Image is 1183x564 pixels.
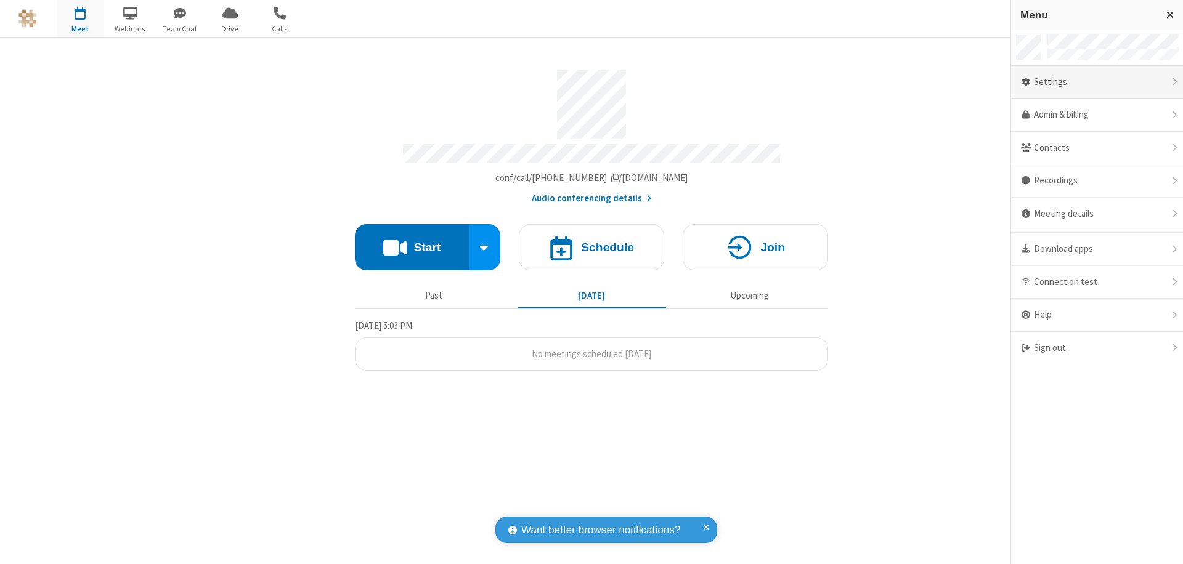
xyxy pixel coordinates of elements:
[495,171,688,185] button: Copy my meeting room linkCopy my meeting room link
[518,284,666,307] button: [DATE]
[519,224,664,270] button: Schedule
[18,9,37,28] img: QA Selenium DO NOT DELETE OR CHANGE
[355,318,828,371] section: Today's Meetings
[532,348,651,360] span: No meetings scheduled [DATE]
[355,224,469,270] button: Start
[532,191,652,206] button: Audio conferencing details
[495,172,688,183] span: Copy my meeting room link
[107,23,153,34] span: Webinars
[1011,332,1183,365] div: Sign out
[1011,132,1183,165] div: Contacts
[1011,198,1183,231] div: Meeting details
[355,61,828,206] section: Account details
[1011,99,1183,132] a: Admin & billing
[1020,9,1155,21] h3: Menu
[675,284,824,307] button: Upcoming
[207,23,253,34] span: Drive
[257,23,303,34] span: Calls
[469,224,501,270] div: Start conference options
[1011,299,1183,332] div: Help
[1011,266,1183,299] div: Connection test
[760,241,785,253] h4: Join
[581,241,634,253] h4: Schedule
[521,522,680,538] span: Want better browser notifications?
[360,284,508,307] button: Past
[157,23,203,34] span: Team Chat
[1011,66,1183,99] div: Settings
[1011,164,1183,198] div: Recordings
[683,224,828,270] button: Join
[57,23,104,34] span: Meet
[413,241,441,253] h4: Start
[355,320,412,331] span: [DATE] 5:03 PM
[1011,233,1183,266] div: Download apps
